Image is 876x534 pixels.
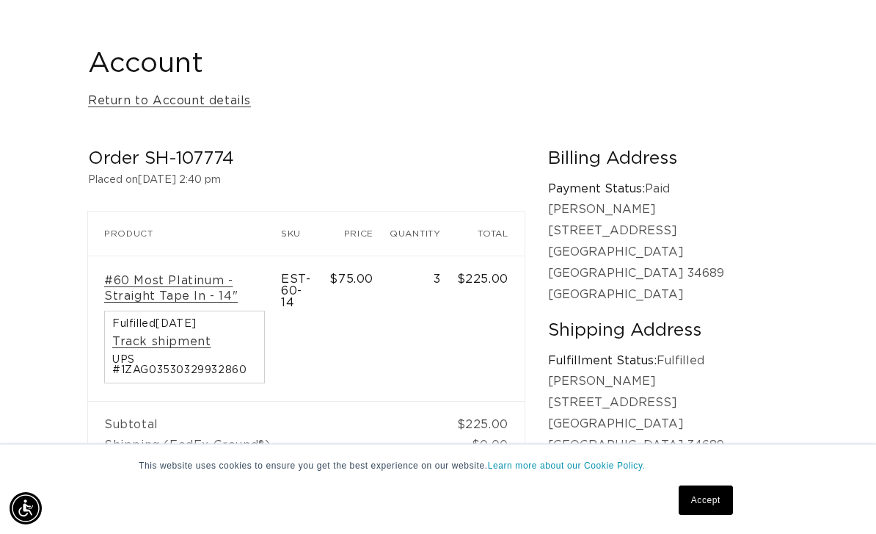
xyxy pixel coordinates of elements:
[104,273,265,304] a: #60 Most Platinum - Straight Tape In - 14"
[88,171,525,190] p: Placed on
[88,90,251,112] a: Return to Account details
[390,256,457,401] td: 3
[112,355,257,375] span: UPS #1ZAG03530329932860
[139,459,737,472] p: This website uses cookies to ensure you get the best experience on our website.
[548,350,788,372] p: Fulfilled
[488,461,646,471] a: Learn more about our Cookie Policy.
[548,371,788,477] p: [PERSON_NAME] [STREET_ADDRESS] [GEOGRAPHIC_DATA] [GEOGRAPHIC_DATA] 34689 [GEOGRAPHIC_DATA]
[10,492,42,524] div: Accessibility Menu
[803,463,876,534] iframe: Chat Widget
[112,334,211,350] a: Track shipment
[390,212,457,256] th: Quantity
[88,148,525,170] h2: Order SH-107774
[457,256,525,401] td: $225.00
[679,486,733,515] a: Accept
[457,212,525,256] th: Total
[329,212,390,256] th: Price
[88,401,457,435] td: Subtotal
[112,319,257,329] span: Fulfilled
[548,148,788,170] h2: Billing Address
[88,212,281,256] th: Product
[156,319,197,329] time: [DATE]
[281,256,329,401] td: EST-60-14
[457,435,525,455] td: $0.00
[138,175,221,185] time: [DATE] 2:40 pm
[548,183,645,195] strong: Payment Status:
[548,199,788,305] p: [PERSON_NAME] [STREET_ADDRESS] [GEOGRAPHIC_DATA] [GEOGRAPHIC_DATA] 34689 [GEOGRAPHIC_DATA]
[548,178,788,200] p: Paid
[88,46,788,82] h1: Account
[548,355,657,367] strong: Fulfillment Status:
[88,435,457,455] td: Shipping (FedEx Ground®)
[548,320,788,342] h2: Shipping Address
[457,401,525,435] td: $225.00
[281,212,329,256] th: SKU
[329,273,373,285] span: $75.00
